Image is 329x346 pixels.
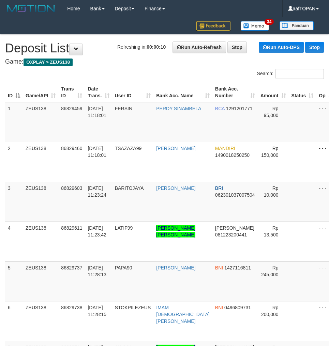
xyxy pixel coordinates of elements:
td: 1 [5,102,23,142]
th: Game/API: activate to sort column ascending [23,83,58,102]
span: Copy 081223200441 to clipboard [215,232,247,237]
td: ZEUS138 [23,261,58,301]
span: Rp 10,000 [264,185,279,198]
span: TSAZAZA99 [115,146,142,151]
span: BNI [215,305,223,310]
th: Bank Acc. Name: activate to sort column ascending [153,83,212,102]
span: MANDIRI [215,146,235,151]
th: User ID: activate to sort column ascending [112,83,154,102]
label: Search: [257,69,324,79]
a: [PERSON_NAME] [156,265,195,270]
span: [DATE] 11:23:42 [88,225,106,237]
img: Button%20Memo.svg [241,21,269,31]
img: Feedback.jpg [196,21,230,31]
a: [PERSON_NAME] [156,185,195,191]
td: ZEUS138 [23,102,58,142]
td: 2 [5,142,23,182]
td: ZEUS138 [23,301,58,341]
span: Rp 150,000 [261,146,279,158]
h1: Deposit List [5,42,324,55]
span: Copy 1490018250250 to clipboard [215,152,250,158]
a: PERDY SINAMBELA [156,106,201,111]
span: 34 [265,19,274,25]
span: Copy 1427116811 to clipboard [224,265,251,270]
span: OXPLAY > ZEUS138 [24,59,73,66]
span: Rp 95,000 [264,106,279,118]
span: LATIF99 [115,225,133,231]
a: [PERSON_NAME] [156,146,195,151]
span: [PERSON_NAME] [215,225,254,231]
input: Search: [275,69,324,79]
span: Copy 0496809731 to clipboard [224,305,251,310]
span: BCA [215,106,225,111]
span: [DATE] 11:18:01 [88,146,106,158]
span: Rp 245,000 [261,265,279,277]
td: ZEUS138 [23,142,58,182]
span: [DATE] 11:28:13 [88,265,106,277]
td: ZEUS138 [23,221,58,261]
a: 34 [236,17,274,34]
th: Amount: activate to sort column ascending [258,83,289,102]
span: 86829459 [61,106,82,111]
strong: 00:00:10 [147,44,166,50]
a: IMAM [DEMOGRAPHIC_DATA][PERSON_NAME] [156,305,210,324]
img: panduan.png [280,21,314,30]
td: ZEUS138 [23,182,58,221]
th: Status: activate to sort column ascending [289,83,316,102]
h4: Game: [5,59,324,65]
span: 86829737 [61,265,82,270]
th: Bank Acc. Number: activate to sort column ascending [212,83,258,102]
img: MOTION_logo.png [5,3,57,14]
span: STOKPILEZEUS [115,305,151,310]
td: 6 [5,301,23,341]
span: FERSIN [115,106,132,111]
a: Run Auto-Refresh [173,42,226,53]
span: BNI [215,265,223,270]
th: Trans ID: activate to sort column ascending [58,83,85,102]
span: PAPA90 [115,265,132,270]
span: [DATE] 11:28:15 [88,305,106,317]
span: 86829603 [61,185,82,191]
span: Rp 200,000 [261,305,279,317]
a: [PERSON_NAME] [PERSON_NAME] [156,225,195,237]
span: 86829460 [61,146,82,151]
span: [DATE] 11:18:01 [88,106,106,118]
td: 3 [5,182,23,221]
a: Stop [305,42,324,53]
span: [DATE] 11:23:24 [88,185,106,198]
span: Copy 1291201771 to clipboard [226,106,253,111]
span: 86829611 [61,225,82,231]
td: 5 [5,261,23,301]
td: 4 [5,221,23,261]
span: BRI [215,185,223,191]
span: Refreshing in: [117,44,166,50]
span: 86829738 [61,305,82,310]
th: ID: activate to sort column descending [5,83,23,102]
span: Rp 13,500 [264,225,279,237]
span: Copy 062301037007504 to clipboard [215,192,255,198]
a: Stop [227,42,247,53]
th: Date Trans.: activate to sort column ascending [85,83,112,102]
span: BARITOJAYA [115,185,144,191]
a: Run Auto-DPS [259,42,304,53]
